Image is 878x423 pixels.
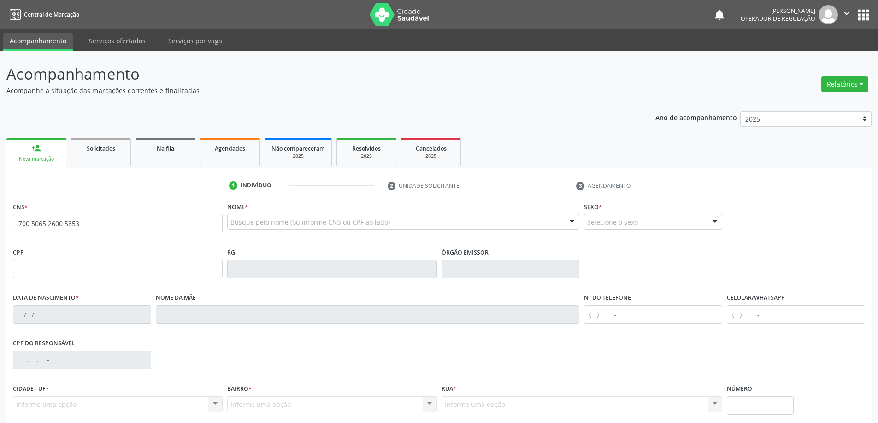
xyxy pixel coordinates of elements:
[227,245,235,260] label: RG
[241,181,271,190] div: Indivíduo
[162,33,229,49] a: Serviços por vaga
[741,15,815,23] span: Operador de regulação
[82,33,152,49] a: Serviços ofertados
[13,245,24,260] label: CPF
[838,5,855,24] button: 
[655,111,737,123] p: Ano de acompanhamento
[6,86,612,95] p: Acompanhe a situação das marcações correntes e finalizadas
[727,291,785,305] label: Celular/WhatsApp
[156,291,196,305] label: Nome da mãe
[215,145,245,152] span: Agendados
[584,200,602,214] label: Sexo
[416,145,447,152] span: Cancelados
[3,33,73,51] a: Acompanhamento
[229,181,237,190] div: 1
[408,153,454,160] div: 2025
[13,156,60,162] div: Nova marcação
[343,153,389,160] div: 2025
[13,351,151,369] input: ___.___.___-__
[6,7,79,22] a: Central de Marcação
[13,336,75,351] label: CPF do responsável
[727,382,752,396] label: Número
[855,7,872,23] button: apps
[442,382,456,396] label: Rua
[230,217,390,227] span: Busque pelo nome (ou informe CNS ou CPF ao lado)
[6,63,612,86] p: Acompanhamento
[87,145,115,152] span: Solicitados
[271,153,325,160] div: 2025
[584,291,631,305] label: Nº do Telefone
[13,305,151,324] input: __/__/____
[741,7,815,15] div: [PERSON_NAME]
[31,143,41,153] div: person_add
[713,8,726,21] button: notifications
[842,8,852,18] i: 
[727,305,865,324] input: (__) _____-_____
[819,5,838,24] img: img
[24,11,79,18] span: Central de Marcação
[13,291,79,305] label: Data de nascimento
[271,145,325,152] span: Não compareceram
[227,382,252,396] label: Bairro
[13,200,28,214] label: CNS
[821,76,868,92] button: Relatórios
[157,145,174,152] span: Na fila
[227,200,248,214] label: Nome
[587,217,638,227] span: Selecione o sexo
[584,305,722,324] input: (__) _____-_____
[352,145,381,152] span: Resolvidos
[442,245,489,260] label: Órgão emissor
